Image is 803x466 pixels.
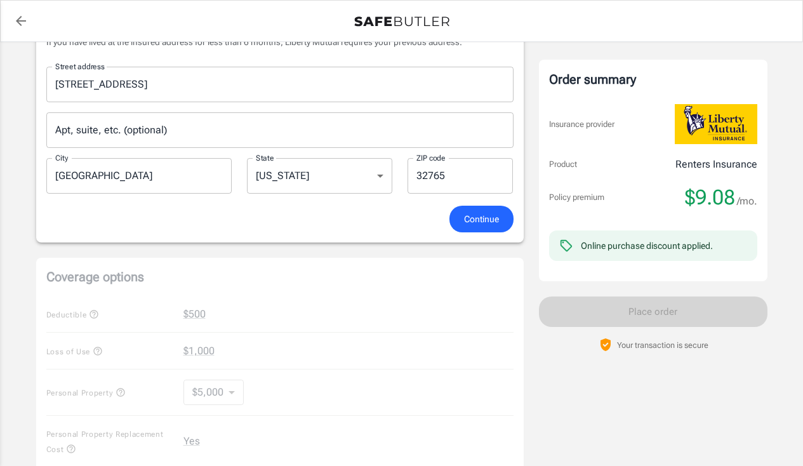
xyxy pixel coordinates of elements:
div: Online purchase discount applied. [581,239,713,252]
img: Back to quotes [354,17,449,27]
label: State [256,152,274,163]
label: City [55,152,68,163]
p: Renters Insurance [675,157,757,172]
button: Continue [449,206,514,233]
p: If you have lived at the insured address for less than 6 months, Liberty Mutual requires your pre... [46,36,514,48]
div: Order summary [549,70,757,89]
label: Street address [55,61,105,72]
p: Product [549,158,577,171]
img: Liberty Mutual [675,104,757,144]
p: Your transaction is secure [617,339,708,351]
a: back to quotes [8,8,34,34]
p: Insurance provider [549,118,614,131]
p: Policy premium [549,191,604,204]
span: Continue [464,211,499,227]
span: /mo. [737,192,757,210]
span: $9.08 [685,185,735,210]
label: ZIP code [416,152,446,163]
